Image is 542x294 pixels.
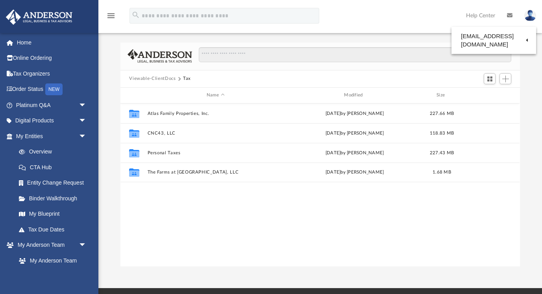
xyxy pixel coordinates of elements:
input: Search files and folders [199,47,511,62]
span: arrow_drop_down [79,128,94,144]
span: 227.66 MB [430,111,454,115]
div: [DATE] by [PERSON_NAME] [287,110,423,117]
a: CTA Hub [11,159,98,175]
span: arrow_drop_down [79,237,94,253]
div: [DATE] by [PERSON_NAME] [287,169,423,176]
div: [DATE] by [PERSON_NAME] [287,129,423,137]
i: search [131,11,140,19]
a: My Anderson Teamarrow_drop_down [6,237,94,253]
span: arrow_drop_down [79,113,94,129]
button: The Farms at [GEOGRAPHIC_DATA], LLC [148,170,283,175]
a: Entity Change Request [11,175,98,191]
div: grid [120,104,520,267]
button: Viewable-ClientDocs [129,75,176,82]
div: id [461,92,516,99]
button: Tax [183,75,191,82]
a: Tax Due Dates [11,222,98,237]
a: Platinum Q&Aarrow_drop_down [6,97,98,113]
div: [DATE] by [PERSON_NAME] [287,149,423,156]
button: Add [499,73,511,84]
a: Overview [11,144,98,160]
div: Name [147,92,283,99]
div: NEW [45,83,63,95]
button: CNC43, LLC [148,131,283,136]
span: 227.43 MB [430,150,454,155]
a: Digital Productsarrow_drop_down [6,113,98,129]
a: My Entitiesarrow_drop_down [6,128,98,144]
a: My Blueprint [11,206,94,222]
a: Online Ordering [6,50,98,66]
i: menu [106,11,116,20]
div: Size [426,92,458,99]
div: Modified [287,92,423,99]
a: Home [6,35,98,50]
div: id [124,92,144,99]
button: Atlas Family Properties, Inc. [148,111,283,116]
img: User Pic [524,10,536,21]
a: [EMAIL_ADDRESS][DOMAIN_NAME] [451,29,536,52]
a: Binder Walkthrough [11,190,98,206]
a: Tax Organizers [6,66,98,81]
a: Order StatusNEW [6,81,98,98]
span: 1.68 MB [433,170,451,174]
span: arrow_drop_down [79,97,94,113]
span: 118.83 MB [430,131,454,135]
img: Anderson Advisors Platinum Portal [4,9,75,25]
button: Switch to Grid View [484,73,496,84]
a: menu [106,15,116,20]
a: My Anderson Team [11,253,91,268]
button: Personal Taxes [148,150,283,155]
